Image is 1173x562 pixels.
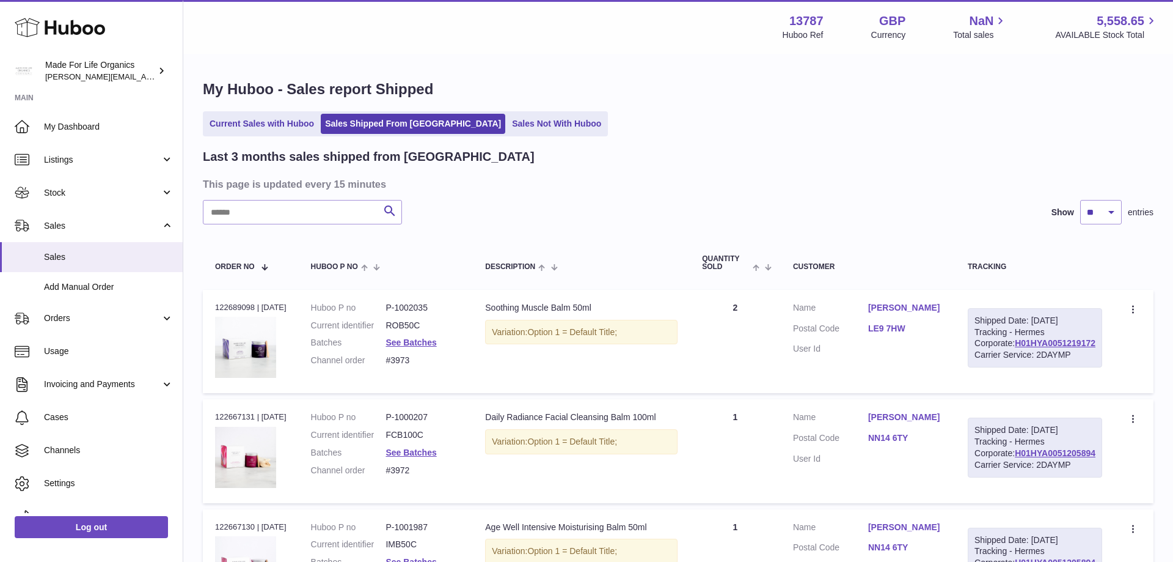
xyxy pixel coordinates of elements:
span: 5,558.65 [1097,13,1144,29]
dt: Batches [311,447,386,459]
dd: P-1002035 [386,302,461,314]
h3: This page is updated every 15 minutes [203,177,1150,191]
span: Option 1 = Default Title; [527,437,617,446]
a: Sales Shipped From [GEOGRAPHIC_DATA] [321,114,505,134]
a: NN14 6TY [868,432,943,444]
a: NaN Total sales [953,13,1007,41]
span: Sales [44,220,161,232]
dt: Huboo P no [311,522,386,533]
div: Carrier Service: 2DAYMP [974,459,1095,471]
dt: Postal Code [793,432,868,447]
div: Huboo Ref [783,29,824,41]
div: Tracking - Hermes Corporate: [968,418,1102,478]
div: Variation: [485,429,678,454]
dt: User Id [793,343,868,355]
label: Show [1051,207,1074,218]
a: See Batches [386,338,436,347]
h1: My Huboo - Sales report Shipped [203,79,1153,99]
span: Usage [44,346,174,357]
dd: P-1000207 [386,412,461,423]
span: Option 1 = Default Title; [527,327,617,337]
strong: GBP [879,13,905,29]
div: Shipped Date: [DATE] [974,534,1095,546]
dd: #3972 [386,465,461,476]
dd: ROB50C [386,320,461,331]
span: Cases [44,412,174,423]
span: NaN [969,13,993,29]
div: Tracking [968,263,1102,271]
span: Sales [44,251,174,263]
dt: Current identifier [311,320,386,331]
td: 2 [690,290,781,393]
a: [PERSON_NAME] [868,412,943,423]
a: LE9 7HW [868,323,943,335]
img: geoff.winwood@madeforlifeorganics.com [15,62,33,80]
div: Made For Life Organics [45,59,155,83]
dt: Huboo P no [311,302,386,314]
span: Option 1 = Default Title; [527,546,617,556]
dt: Name [793,412,868,426]
span: [PERSON_NAME][EMAIL_ADDRESS][PERSON_NAME][DOMAIN_NAME] [45,72,310,81]
span: My Dashboard [44,121,174,133]
span: AVAILABLE Stock Total [1055,29,1158,41]
span: Huboo P no [311,263,358,271]
span: Quantity Sold [702,255,749,271]
a: 5,558.65 AVAILABLE Stock Total [1055,13,1158,41]
div: Customer [793,263,943,271]
a: H01HYA0051205894 [1015,448,1095,458]
dd: IMB50C [386,539,461,550]
div: Tracking - Hermes Corporate: [968,308,1102,368]
div: 122667131 | [DATE] [215,412,287,423]
span: Listings [44,154,161,166]
span: Invoicing and Payments [44,379,161,390]
dt: Huboo P no [311,412,386,423]
dt: Current identifier [311,429,386,441]
dt: Batches [311,337,386,349]
dt: Channel order [311,355,386,366]
span: Order No [215,263,255,271]
span: Stock [44,187,161,199]
dd: P-1001987 [386,522,461,533]
span: entries [1128,207,1153,218]
dt: Channel order [311,465,386,476]
div: Variation: [485,320,678,345]
span: Channels [44,445,174,456]
span: Returns [44,511,174,522]
img: daily-radiance-facial-cleansing-balm-100ml-fcb100c-1_995858cb-a846-4b22-a335-6d27998d1aea.jpg [215,427,276,488]
a: Sales Not With Huboo [508,114,605,134]
div: Daily Radiance Facial Cleansing Balm 100ml [485,412,678,423]
div: Shipped Date: [DATE] [974,315,1095,327]
div: Currency [871,29,906,41]
strong: 13787 [789,13,824,29]
dt: Name [793,522,868,536]
td: 1 [690,399,781,503]
div: Soothing Muscle Balm 50ml [485,302,678,314]
a: See Batches [386,448,436,457]
span: Orders [44,312,161,324]
dd: FCB100C [386,429,461,441]
a: Log out [15,516,168,538]
dt: Current identifier [311,539,386,550]
a: Current Sales with Huboo [205,114,318,134]
dd: #3973 [386,355,461,366]
span: Total sales [953,29,1007,41]
h2: Last 3 months sales shipped from [GEOGRAPHIC_DATA] [203,149,535,165]
div: Age Well Intensive Moisturising Balm 50ml [485,522,678,533]
div: 122689098 | [DATE] [215,302,287,313]
dt: Name [793,302,868,317]
a: NN14 6TY [868,542,943,553]
img: soothing-muscle-balm-50ml-rob50c-1.jpg [215,317,276,378]
dt: User Id [793,453,868,465]
div: Shipped Date: [DATE] [974,424,1095,436]
a: H01HYA0051219172 [1015,338,1095,348]
span: Description [485,263,535,271]
div: Carrier Service: 2DAYMP [974,349,1095,361]
span: Settings [44,478,174,489]
div: 122667130 | [DATE] [215,522,287,533]
dt: Postal Code [793,542,868,556]
span: Add Manual Order [44,281,174,293]
a: [PERSON_NAME] [868,302,943,314]
a: [PERSON_NAME] [868,522,943,533]
dt: Postal Code [793,323,868,338]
